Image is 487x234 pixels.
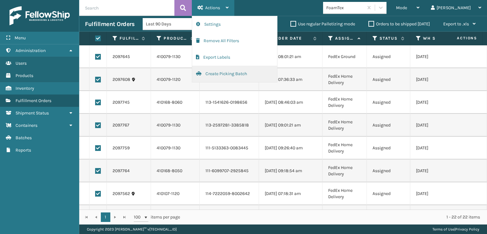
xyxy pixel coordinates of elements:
[410,91,474,114] td: [DATE]
[259,114,322,137] td: [DATE] 09:01:21 am
[134,214,143,220] span: 100
[410,114,474,137] td: [DATE]
[432,224,479,234] div: |
[259,91,322,114] td: [DATE] 08:46:03 am
[16,123,37,128] span: Containers
[259,159,322,182] td: [DATE] 09:18:54 am
[192,49,277,66] button: Export Labels
[157,100,182,105] a: 410168-8060
[157,145,180,151] a: 410079-1130
[164,36,187,41] label: Product SKU
[410,45,474,68] td: [DATE]
[410,205,474,228] td: [DATE]
[335,36,354,41] label: Assigned Carrier Service
[200,137,259,159] td: 111-5133363-0083445
[16,73,33,78] span: Products
[322,114,367,137] td: FedEx Home Delivery
[120,36,139,41] label: Fulfillment Order Id
[16,61,27,66] span: Users
[432,227,454,231] a: Terms of Use
[192,66,277,82] button: Create Picking Batch
[157,168,182,173] a: 410168-8050
[410,68,474,91] td: [DATE]
[322,137,367,159] td: FedEx Home Delivery
[192,16,277,33] button: Settings
[410,182,474,205] td: [DATE]
[200,159,259,182] td: 111-6099707-2925845
[157,122,180,128] a: 410079-1130
[16,147,31,153] span: Reports
[16,86,34,91] span: Inventory
[322,45,367,68] td: FedEx Ground
[134,212,180,222] span: items per page
[290,21,355,27] label: Use regular Palletizing mode
[205,5,220,10] span: Actions
[16,98,51,103] span: Fulfillment Orders
[157,77,180,82] a: 410079-1120
[368,21,430,27] label: Orders to be shipped [DATE]
[322,159,367,182] td: FedEx Home Delivery
[322,91,367,114] td: FedEx Home Delivery
[367,114,410,137] td: Assigned
[259,68,322,91] td: [DATE] 07:36:33 am
[113,168,130,174] a: 2097764
[367,91,410,114] td: Assigned
[423,36,461,41] label: WH Ship By Date
[322,68,367,91] td: FedEx Home Delivery
[322,182,367,205] td: FedEx Home Delivery
[272,36,310,41] label: Order Date
[200,91,259,114] td: 113-1541626-0198656
[259,137,322,159] td: [DATE] 09:26:40 am
[367,68,410,91] td: Assigned
[200,114,259,137] td: 113-2597281-3385818
[455,227,479,231] a: Privacy Policy
[410,159,474,182] td: [DATE]
[437,33,481,43] span: Actions
[367,182,410,205] td: Assigned
[200,205,259,228] td: 114-8212729-1734605
[367,137,410,159] td: Assigned
[10,6,70,25] img: logo
[157,54,180,59] a: 410079-1130
[146,21,195,27] div: Last 90 Days
[326,4,364,11] div: FoamTex
[443,21,469,27] span: Export to .xls
[101,212,110,222] a: 1
[367,159,410,182] td: Assigned
[15,35,26,41] span: Menu
[157,191,179,196] a: 410107-1120
[16,110,49,116] span: Shipment Status
[113,191,130,197] a: 2097562
[113,122,129,128] a: 2097767
[259,45,322,68] td: [DATE] 08:01:21 am
[87,224,177,234] p: Copyright 2023 [PERSON_NAME]™ v [TECHNICAL_ID]
[259,205,322,228] td: [DATE] 07:59:36 am
[200,182,259,205] td: 114-7222059-8002642
[189,214,480,220] div: 1 - 22 of 22 items
[113,76,130,83] a: 2097608
[410,137,474,159] td: [DATE]
[113,145,130,151] a: 2097759
[85,20,134,28] h3: Fulfillment Orders
[396,5,407,10] span: Mode
[380,36,398,41] label: Status
[113,54,130,60] a: 2097645
[322,205,367,228] td: FedEx Home Delivery
[113,99,130,106] a: 2097745
[259,182,322,205] td: [DATE] 07:18:31 am
[192,33,277,49] button: Remove All Filters
[16,48,46,53] span: Administration
[367,45,410,68] td: Assigned
[16,135,32,140] span: Batches
[367,205,410,228] td: Assigned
